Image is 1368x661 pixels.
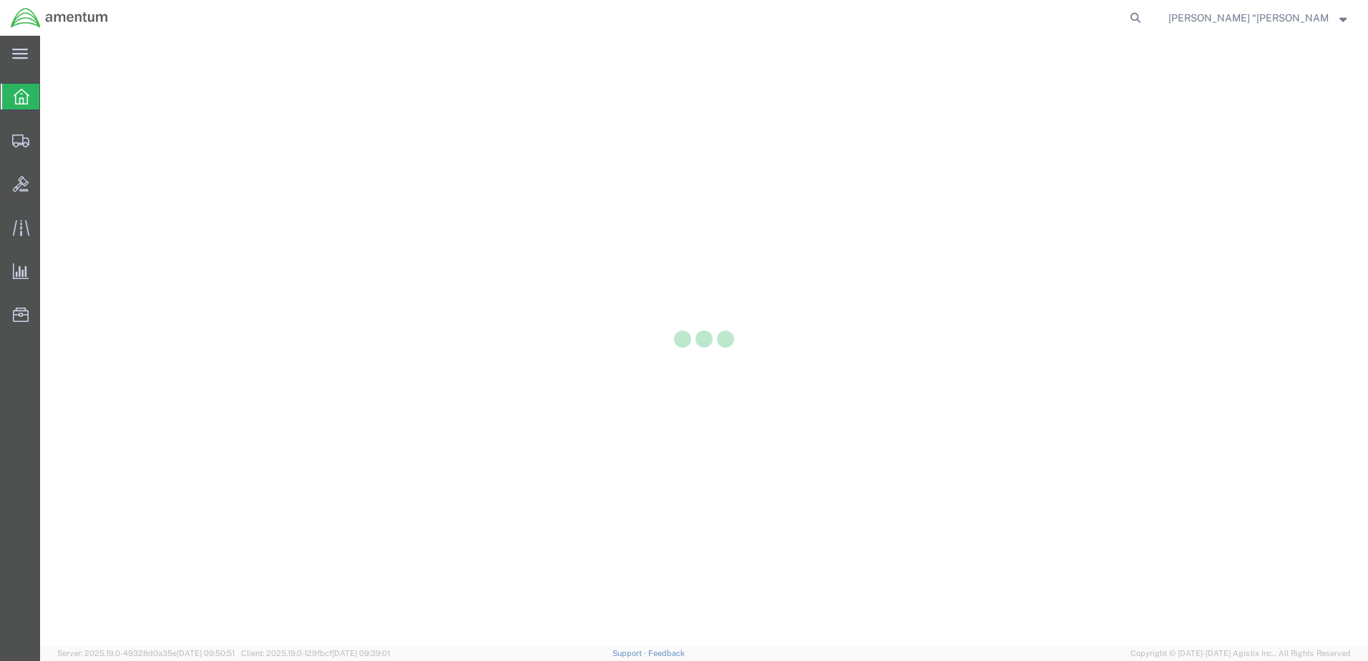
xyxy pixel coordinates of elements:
[10,7,109,29] img: logo
[1168,9,1348,26] button: [PERSON_NAME] “[PERSON_NAME]” [PERSON_NAME]
[612,649,648,657] a: Support
[332,649,390,657] span: [DATE] 09:39:01
[1168,10,1329,26] span: Courtney “Levi” Rabel
[57,649,235,657] span: Server: 2025.19.0-49328d0a35e
[177,649,235,657] span: [DATE] 09:50:51
[1130,647,1351,660] span: Copyright © [DATE]-[DATE] Agistix Inc., All Rights Reserved
[241,649,390,657] span: Client: 2025.19.0-129fbcf
[648,649,685,657] a: Feedback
